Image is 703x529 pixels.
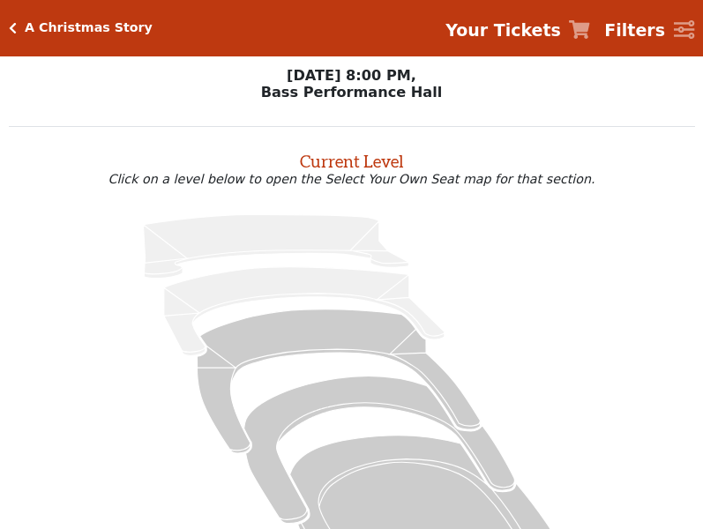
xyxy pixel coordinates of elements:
[445,20,561,40] strong: Your Tickets
[9,67,695,101] p: [DATE] 8:00 PM, Bass Performance Hall
[604,18,694,43] a: Filters
[604,20,665,40] strong: Filters
[164,266,445,355] path: Lower Gallery - Seats Available: 0
[144,214,409,278] path: Upper Gallery - Seats Available: 0
[445,18,590,43] a: Your Tickets
[9,172,695,186] p: Click on a level below to open the Select Your Own Seat map for that section.
[25,20,153,35] h5: A Christmas Story
[9,144,695,172] h2: Current Level
[9,22,17,34] a: Click here to go back to filters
